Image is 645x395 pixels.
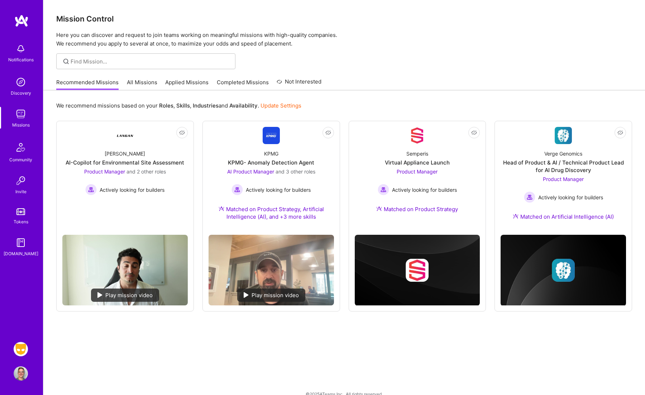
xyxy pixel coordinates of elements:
span: and 3 other roles [276,168,315,175]
span: Actively looking for builders [100,186,164,194]
i: icon EyeClosed [471,130,477,135]
a: User Avatar [12,366,30,381]
b: Industries [193,102,219,109]
span: Actively looking for builders [246,186,311,194]
div: Missions [12,121,30,129]
b: Availability [229,102,258,109]
b: Roles [159,102,173,109]
i: icon EyeClosed [179,130,185,135]
a: Completed Missions [217,78,269,90]
a: Grindr: Product & Marketing [12,342,30,356]
i: icon EyeClosed [617,130,623,135]
img: discovery [14,75,28,89]
img: cover [355,235,480,306]
a: All Missions [127,78,157,90]
img: Company Logo [555,127,572,144]
img: Company logo [406,259,429,282]
img: Ateam Purple Icon [219,206,224,211]
img: logo [14,14,29,27]
a: Company Logo[PERSON_NAME]AI-Copilot for Environmental Site AssessmentProduct Manager and 2 other ... [62,127,188,229]
img: guide book [14,235,28,250]
img: Invite [14,173,28,188]
div: Matched on Product Strategy, Artificial Intelligence (AI), and +3 more skills [209,205,334,220]
img: teamwork [14,107,28,121]
img: Company logo [552,259,575,282]
div: AI-Copilot for Environmental Site Assessment [66,159,184,166]
div: [DOMAIN_NAME] [4,250,38,257]
p: We recommend missions based on your , , and . [56,102,301,109]
a: Company LogoVerge GenomicsHead of Product & AI / Technical Product Lead for AI Drug DiscoveryProd... [501,127,626,229]
img: Actively looking for builders [378,184,389,195]
img: Actively looking for builders [524,191,535,203]
img: Community [12,139,29,156]
div: Verge Genomics [544,150,582,157]
img: play [244,292,249,298]
div: Matched on Artificial Intelligence (AI) [513,213,614,220]
img: Company Logo [116,127,134,144]
img: Actively looking for builders [85,184,97,195]
div: Community [9,156,32,163]
div: Play mission video [237,289,305,302]
a: Company LogoKPMGKPMG- Anomaly Detection AgentAI Product Manager and 3 other rolesActively looking... [209,127,334,229]
span: AI Product Manager [227,168,274,175]
a: Applied Missions [165,78,209,90]
div: [PERSON_NAME] [105,150,145,157]
img: Grindr: Product & Marketing [14,342,28,356]
span: Product Manager [397,168,438,175]
input: Find Mission... [71,58,230,65]
img: tokens [16,208,25,215]
span: Product Manager [84,168,125,175]
img: play [97,292,102,298]
a: Update Settings [261,102,301,109]
div: Matched on Product Strategy [376,205,458,213]
div: Play mission video [91,289,159,302]
span: Product Manager [543,176,584,182]
img: No Mission [209,235,334,305]
div: Discovery [11,89,31,97]
span: and 2 other roles [126,168,166,175]
div: Semperis [406,150,428,157]
div: KPMG- Anomaly Detection Agent [228,159,314,166]
b: Skills [176,102,190,109]
div: Virtual Appliance Launch [385,159,450,166]
div: Tokens [14,218,28,225]
div: Notifications [8,56,34,63]
img: Ateam Purple Icon [513,213,519,219]
img: Actively looking for builders [231,184,243,195]
div: Head of Product & AI / Technical Product Lead for AI Drug Discovery [501,159,626,174]
a: Recommended Missions [56,78,119,90]
img: bell [14,42,28,56]
h3: Mission Control [56,14,632,23]
div: KPMG [264,150,278,157]
img: Company Logo [408,127,426,144]
span: Actively looking for builders [538,194,603,201]
a: Company LogoSemperisVirtual Appliance LaunchProduct Manager Actively looking for buildersActively... [355,127,480,222]
img: cover [501,235,626,306]
img: Company Logo [263,127,280,144]
i: icon SearchGrey [62,57,70,66]
i: icon EyeClosed [325,130,331,135]
a: Not Interested [277,77,321,90]
p: Here you can discover and request to join teams working on meaningful missions with high-quality ... [56,31,632,48]
img: Ateam Purple Icon [376,206,382,211]
div: Invite [15,188,27,195]
img: No Mission [62,235,188,305]
span: Actively looking for builders [392,186,457,194]
img: User Avatar [14,366,28,381]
